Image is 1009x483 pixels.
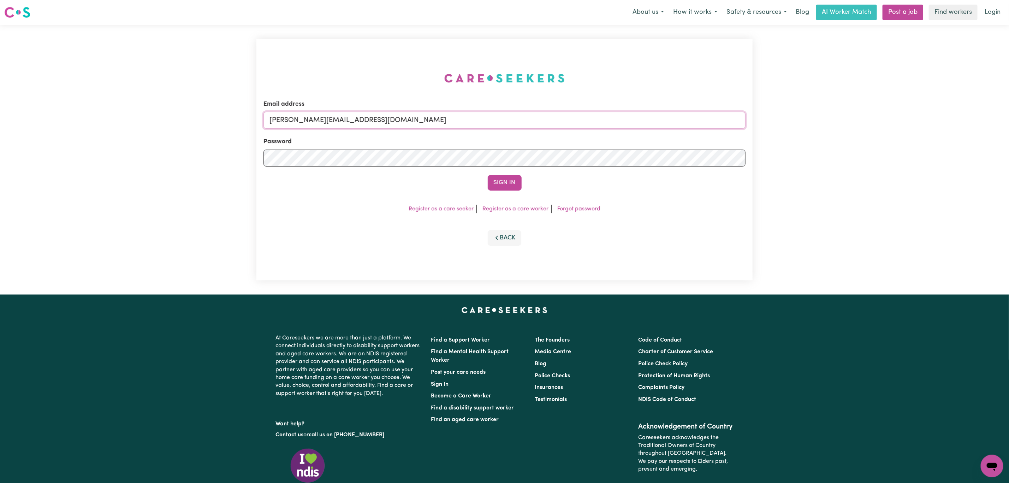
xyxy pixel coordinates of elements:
[431,417,499,423] a: Find an aged care worker
[535,349,571,355] a: Media Centre
[638,349,713,355] a: Charter of Customer Service
[535,361,546,367] a: Blog
[488,230,522,246] button: Back
[4,6,30,19] img: Careseekers logo
[883,5,923,20] a: Post a job
[638,423,733,431] h2: Acknowledgement of Country
[557,206,600,212] a: Forgot password
[535,397,567,402] a: Testimonials
[628,5,669,20] button: About us
[535,385,563,390] a: Insurances
[276,417,423,428] p: Want help?
[535,373,570,379] a: Police Checks
[431,382,449,387] a: Sign In
[535,337,570,343] a: The Founders
[276,428,423,442] p: or
[638,397,696,402] a: NDIS Code of Conduct
[482,206,548,212] a: Register as a care worker
[431,349,509,363] a: Find a Mental Health Support Worker
[409,206,474,212] a: Register as a care seeker
[431,393,492,399] a: Become a Care Worker
[309,432,385,438] a: call us on [PHONE_NUMBER]
[981,455,1003,477] iframe: Button to launch messaging window, conversation in progress
[638,337,682,343] a: Code of Conduct
[791,5,813,20] a: Blog
[722,5,791,20] button: Safety & resources
[276,432,304,438] a: Contact us
[431,337,490,343] a: Find a Support Worker
[638,385,684,390] a: Complaints Policy
[276,331,423,400] p: At Careseekers we are more than just a platform. We connect individuals directly to disability su...
[638,361,688,367] a: Police Check Policy
[980,5,1005,20] a: Login
[929,5,978,20] a: Find workers
[638,431,733,476] p: Careseekers acknowledges the Traditional Owners of Country throughout [GEOGRAPHIC_DATA]. We pay o...
[431,369,486,375] a: Post your care needs
[263,112,746,129] input: Email address
[816,5,877,20] a: AI Worker Match
[488,175,522,191] button: Sign In
[4,4,30,21] a: Careseekers logo
[431,405,514,411] a: Find a disability support worker
[669,5,722,20] button: How it works
[638,373,710,379] a: Protection of Human Rights
[263,137,292,146] label: Password
[462,307,547,313] a: Careseekers home page
[263,100,304,109] label: Email address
